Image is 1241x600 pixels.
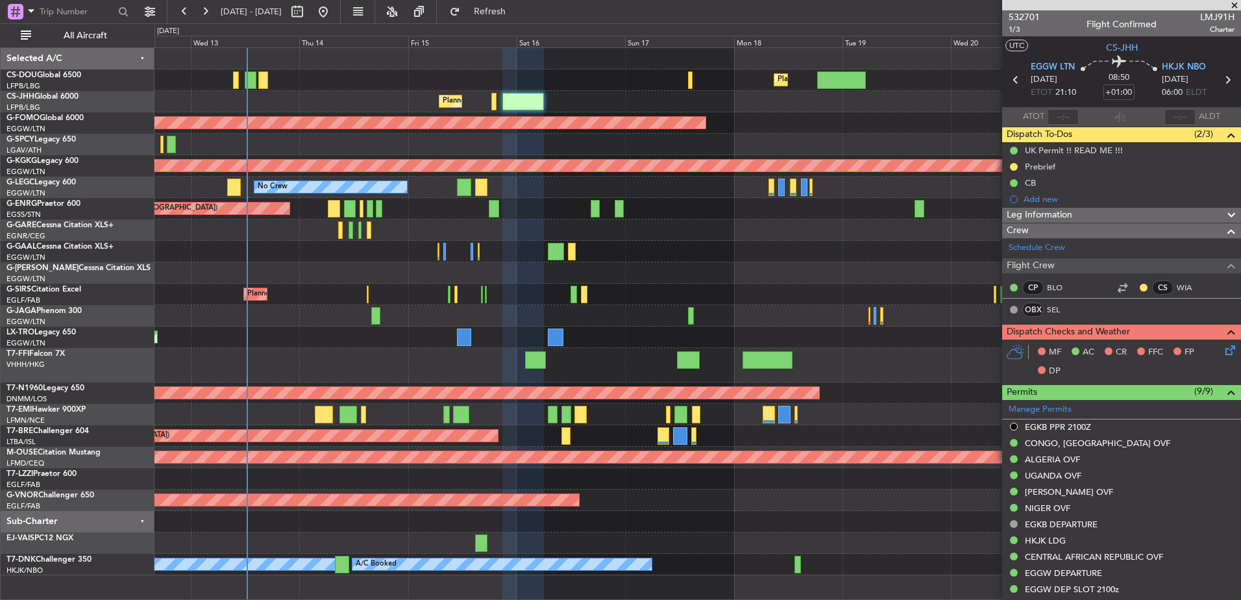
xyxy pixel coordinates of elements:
span: EJ-VAIS [6,534,34,542]
a: EGLF/FAB [6,480,40,490]
span: G-VNOR [6,492,38,499]
span: 1/3 [1009,24,1040,35]
span: G-SIRS [6,286,31,294]
span: G-GAAL [6,243,36,251]
a: T7-DNKChallenger 350 [6,556,92,564]
div: EGKB DEPARTURE [1025,519,1098,530]
a: G-KGKGLegacy 600 [6,157,79,165]
a: G-JAGAPhenom 300 [6,307,82,315]
span: G-FOMO [6,114,40,122]
a: M-OUSECitation Mustang [6,449,101,456]
a: G-[PERSON_NAME]Cessna Citation XLS [6,264,151,272]
a: EGLF/FAB [6,501,40,511]
span: 532701 [1009,10,1040,24]
button: UTC [1005,40,1028,51]
a: EGGW/LTN [6,338,45,348]
input: Trip Number [40,2,114,21]
div: ALGERIA OVF [1025,454,1080,465]
div: Prebrief [1025,161,1055,172]
a: LTBA/ISL [6,437,36,447]
span: HKJK NBO [1162,61,1206,74]
a: EGGW/LTN [6,317,45,327]
span: (2/3) [1194,127,1213,141]
a: EGLF/FAB [6,295,40,305]
a: LFMD/CEQ [6,458,44,468]
div: No Crew [258,177,288,197]
a: LFMN/NCE [6,416,45,425]
span: Permits [1007,385,1037,400]
span: DP [1049,365,1061,378]
span: G-SPCY [6,136,34,144]
span: T7-EMI [6,406,32,414]
a: DNMM/LOS [6,394,47,404]
a: G-VNORChallenger 650 [6,492,94,499]
a: T7-BREChallenger 604 [6,427,89,435]
div: Wed 20 [951,36,1059,47]
a: T7-EMIHawker 900XP [6,406,86,414]
a: G-SPCYLegacy 650 [6,136,76,144]
span: T7-N1960 [6,384,43,392]
span: LX-TRO [6,329,34,336]
input: --:-- [1048,109,1079,125]
a: EGGW/LTN [6,274,45,284]
div: Wed 13 [191,36,299,47]
span: T7-DNK [6,556,36,564]
a: BLO [1047,282,1076,294]
a: Schedule Crew [1009,242,1065,255]
div: Planned Maint [GEOGRAPHIC_DATA] ([GEOGRAPHIC_DATA]) [247,284,452,304]
span: EGGW LTN [1031,61,1075,74]
div: Thu 14 [299,36,408,47]
a: LFPB/LBG [6,103,40,112]
a: Manage Permits [1009,403,1072,416]
div: Tue 19 [842,36,951,47]
a: T7-FFIFalcon 7X [6,350,65,358]
div: HKJK LDG [1025,535,1066,546]
a: HKJK/NBO [6,566,43,575]
span: CS-JHH [6,93,34,101]
a: G-ENRGPraetor 600 [6,200,80,208]
span: ALDT [1199,110,1220,123]
div: CB [1025,177,1036,188]
span: LMJ91H [1200,10,1235,24]
div: [DATE] [157,26,179,37]
a: WIA [1177,282,1206,294]
a: G-FOMOGlobal 6000 [6,114,84,122]
a: EJ-VAISPC12 NGX [6,534,73,542]
span: Dispatch Checks and Weather [1007,325,1130,340]
a: SEL [1047,304,1076,316]
div: [PERSON_NAME] OVF [1025,486,1113,497]
div: EGKB PPR 2100Z [1025,421,1091,432]
span: ELDT [1186,86,1207,99]
span: ATOT [1023,110,1044,123]
div: Mon 18 [734,36,842,47]
span: Crew [1007,223,1029,238]
div: CONGO, [GEOGRAPHIC_DATA] OVF [1025,438,1170,449]
a: G-GARECessna Citation XLS+ [6,221,114,229]
a: EGGW/LTN [6,124,45,134]
div: Sat 16 [517,36,625,47]
span: G-LEGC [6,179,34,186]
div: Flight Confirmed [1087,18,1157,31]
span: Refresh [463,7,517,16]
button: Refresh [443,1,521,22]
span: T7-FFI [6,350,29,358]
div: CENTRAL AFRICAN REPUBLIC OVF [1025,551,1163,562]
span: 08:50 [1109,71,1129,84]
span: G-GARE [6,221,36,229]
span: T7-LZZI [6,470,33,478]
a: G-LEGCLegacy 600 [6,179,76,186]
a: LX-TROLegacy 650 [6,329,76,336]
div: EGGW DEP SLOT 2100z [1025,584,1119,595]
a: CS-JHHGlobal 6000 [6,93,79,101]
span: G-[PERSON_NAME] [6,264,79,272]
a: EGSS/STN [6,210,41,219]
span: FP [1185,346,1194,359]
span: AC [1083,346,1094,359]
div: Sun 17 [625,36,733,47]
div: Planned Maint [GEOGRAPHIC_DATA] ([GEOGRAPHIC_DATA]) [443,92,647,111]
div: Fri 15 [408,36,517,47]
span: FFC [1148,346,1163,359]
span: ETOT [1031,86,1052,99]
span: [DATE] [1162,73,1188,86]
span: CS-JHH [1106,41,1138,55]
